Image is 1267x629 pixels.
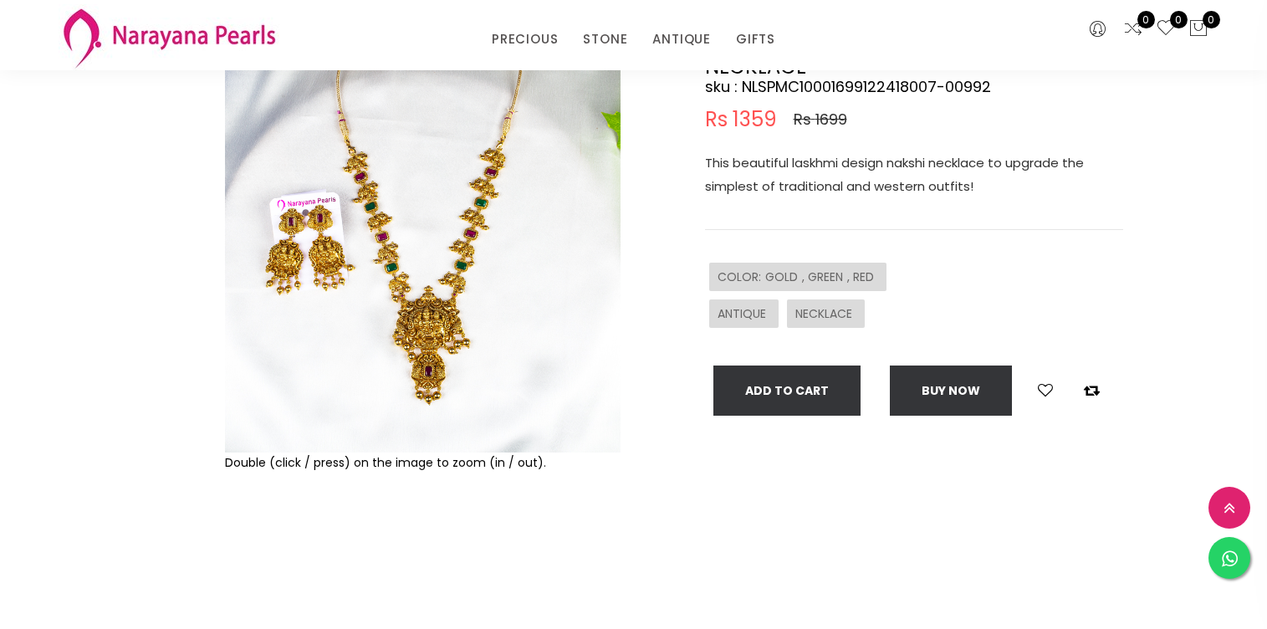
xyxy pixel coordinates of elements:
span: Rs 1359 [705,110,777,130]
button: Add To Cart [713,366,861,416]
span: 0 [1137,11,1155,28]
a: 0 [1156,18,1176,40]
a: PRECIOUS [492,27,558,52]
button: Buy now [890,366,1012,416]
a: STONE [583,27,627,52]
span: COLOR : [718,268,765,285]
div: Double (click / press) on the image to zoom (in / out). [225,453,621,473]
a: ANTIQUE [652,27,711,52]
span: ANTIQUE [718,305,770,322]
span: 0 [1170,11,1188,28]
span: , GREEN [802,268,847,285]
span: 0 [1203,11,1220,28]
h4: sku : NLSPMC10001699122418007-00992 [705,77,1123,97]
span: , RED [847,268,878,285]
img: Example [225,57,621,453]
button: 0 [1188,18,1208,40]
a: GIFTS [736,27,775,52]
span: Rs 1699 [794,110,847,130]
p: This beautiful laskhmi design nakshi necklace to upgrade the simplest of traditional and western ... [705,151,1123,198]
span: NECKLACE [795,305,856,322]
button: Add to wishlist [1033,380,1058,401]
a: 0 [1123,18,1143,40]
span: GOLD [765,268,802,285]
button: Add to compare [1079,380,1105,401]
